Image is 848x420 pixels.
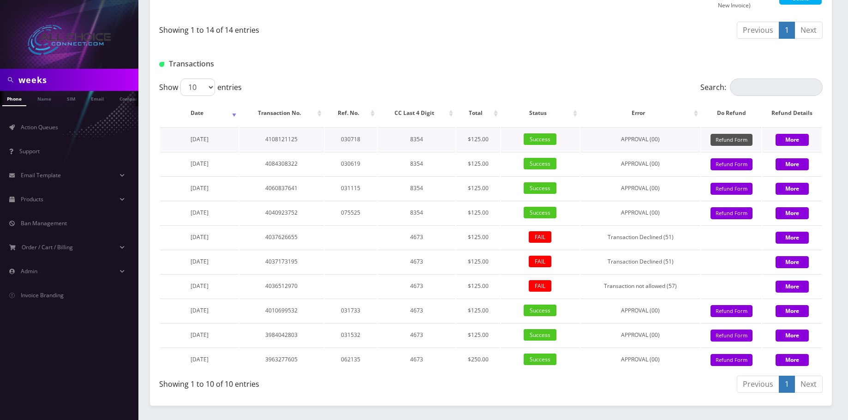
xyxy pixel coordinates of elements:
[378,348,455,371] td: 4673
[2,91,26,106] a: Phone
[711,158,752,171] button: Refund Form
[779,376,795,393] a: 1
[28,25,111,55] img: All Choice Connect
[776,134,809,146] button: More
[18,71,136,89] input: Search in Company
[239,299,323,322] td: 4010699532
[501,100,579,126] th: Status: activate to sort column ascending
[378,127,455,151] td: 8354
[776,158,809,170] button: More
[325,201,377,224] td: 075525
[456,201,500,224] td: $125.00
[21,171,61,179] span: Email Template
[325,299,377,322] td: 031733
[524,329,556,341] span: Success
[580,348,700,371] td: APPROVAL (00)
[191,135,209,143] span: [DATE]
[21,123,58,131] span: Action Queues
[580,250,700,273] td: Transaction Declined (51)
[524,133,556,145] span: Success
[239,127,323,151] td: 4108121125
[711,305,752,318] button: Refund Form
[711,134,752,146] button: Refund Form
[325,323,377,347] td: 031532
[378,100,455,126] th: CC Last 4 Digit: activate to sort column ascending
[737,22,779,39] a: Previous
[159,62,164,67] img: Transactions
[524,182,556,194] span: Success
[524,354,556,365] span: Success
[239,100,323,126] th: Transaction No.: activate to sort column ascending
[711,183,752,195] button: Refund Form
[191,209,209,216] span: [DATE]
[159,78,242,96] label: Show entries
[776,183,809,195] button: More
[159,375,484,390] div: Showing 1 to 10 of 10 entries
[378,250,455,273] td: 4673
[456,299,500,322] td: $125.00
[378,201,455,224] td: 8354
[239,348,323,371] td: 3963277605
[776,281,809,293] button: More
[776,354,809,366] button: More
[33,91,56,105] a: Name
[115,91,146,105] a: Company
[701,100,761,126] th: Do Refund
[325,127,377,151] td: 030718
[529,280,551,292] span: FAIL
[191,258,209,265] span: [DATE]
[456,250,500,273] td: $125.00
[580,274,700,298] td: Transaction not allowed (57)
[21,291,64,299] span: Invoice Branding
[730,78,823,96] input: Search:
[325,100,377,126] th: Ref. No.: activate to sort column ascending
[524,207,556,218] span: Success
[456,348,500,371] td: $250.00
[456,100,500,126] th: Total: activate to sort column ascending
[239,250,323,273] td: 4037173195
[160,100,239,126] th: Date: activate to sort column ascending
[191,233,209,241] span: [DATE]
[580,100,700,126] th: Error: activate to sort column ascending
[21,267,37,275] span: Admin
[325,348,377,371] td: 062135
[191,160,209,168] span: [DATE]
[524,305,556,316] span: Success
[794,22,823,39] a: Next
[191,282,209,290] span: [DATE]
[524,158,556,169] span: Success
[180,78,215,96] select: Showentries
[159,60,371,68] h1: Transactions
[19,147,40,155] span: Support
[529,256,551,267] span: FAIL
[737,376,779,393] a: Previous
[191,184,209,192] span: [DATE]
[21,219,67,227] span: Ban Management
[159,21,484,36] div: Showing 1 to 14 of 14 entries
[191,306,209,314] span: [DATE]
[580,127,700,151] td: APPROVAL (00)
[378,176,455,200] td: 8354
[580,176,700,200] td: APPROVAL (00)
[776,256,809,268] button: More
[580,152,700,175] td: APPROVAL (00)
[456,274,500,298] td: $125.00
[580,225,700,249] td: Transaction Declined (51)
[711,207,752,220] button: Refund Form
[239,201,323,224] td: 4040923752
[776,330,809,342] button: More
[529,231,551,243] span: FAIL
[776,207,809,219] button: More
[239,274,323,298] td: 4036512970
[325,152,377,175] td: 030619
[580,201,700,224] td: APPROVAL (00)
[456,323,500,347] td: $125.00
[378,225,455,249] td: 4673
[762,100,822,126] th: Refund Details
[794,376,823,393] a: Next
[21,195,43,203] span: Products
[22,243,73,251] span: Order / Cart / Billing
[378,299,455,322] td: 4673
[239,176,323,200] td: 4060837641
[456,152,500,175] td: $125.00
